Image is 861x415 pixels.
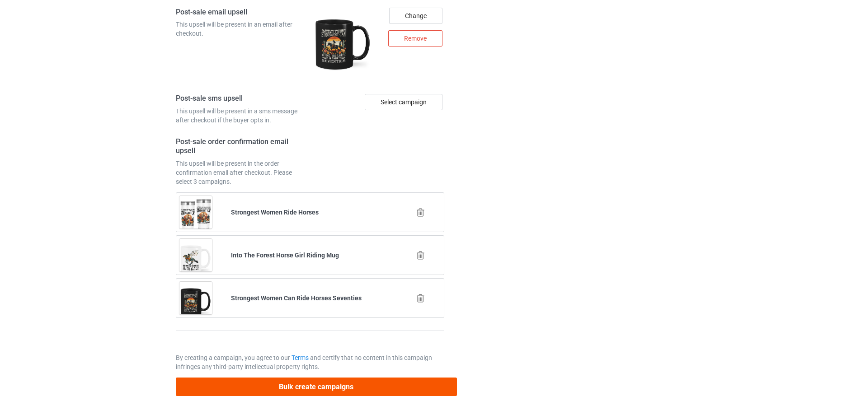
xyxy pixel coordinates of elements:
div: Select campaign [365,94,442,110]
img: regular.jpg [313,8,372,82]
div: This upsell will be present in the order confirmation email after checkout. Please select 3 campa... [176,159,307,186]
div: Change [389,8,442,24]
p: By creating a campaign, you agree to our and certify that no content in this campaign infringes a... [176,353,444,371]
button: Bulk create campaigns [176,378,457,396]
b: Into The Forest Horse Girl Riding Mug [231,252,339,259]
b: Strongest Women Can Ride Horses Seventies [231,294,362,302]
b: Strongest Women Ride Horses [231,209,319,216]
h4: Post-sale order confirmation email upsell [176,137,307,156]
div: This upsell will be present in a sms message after checkout if the buyer opts in. [176,107,307,125]
h4: Post-sale email upsell [176,8,307,17]
div: Remove [388,30,442,47]
div: This upsell will be present in an email after checkout. [176,20,307,38]
h4: Post-sale sms upsell [176,94,307,103]
a: Terms [292,354,309,361]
